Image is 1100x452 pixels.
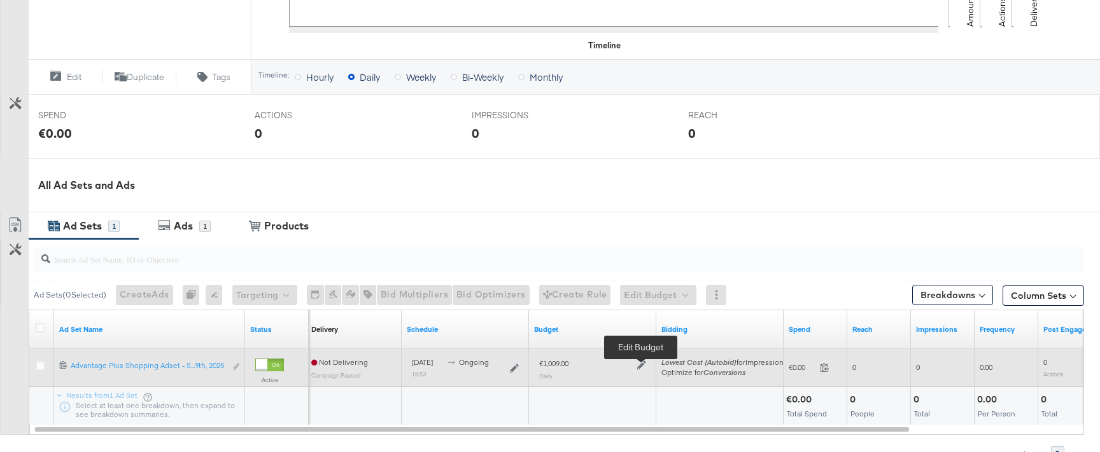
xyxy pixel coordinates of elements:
div: 0 [688,124,696,142]
span: Total [914,409,930,418]
span: Not Delivering [311,357,368,367]
span: 0.00 [980,362,992,372]
button: Duplicate [102,69,177,85]
button: Column Sets [1003,285,1084,306]
span: Weekly [406,71,436,83]
em: Lowest Cost (Autobid) [661,357,737,367]
span: Daily [360,71,380,83]
div: Advantage Plus Shopping Adset - S...9th, 2025 [71,360,225,371]
a: The average number of times your ad was served to each person. [980,324,1033,334]
div: 0 [1041,394,1050,406]
input: Search Ad Set Name, ID or Objective [50,242,989,266]
span: Total Spend [787,409,827,418]
div: €0.00 [38,124,72,142]
span: Bi-Weekly [462,71,504,83]
div: €1,009.00 [539,359,568,369]
button: Tags [176,69,251,85]
div: Ad Sets ( 0 Selected) [34,289,106,301]
a: The number of people your ad was served to. [852,324,906,334]
span: 0 [1043,357,1047,367]
span: 0 [916,362,920,372]
span: for Impressions [661,357,787,367]
a: Your Ad Set name. [59,324,240,334]
div: Products [264,219,309,233]
div: Ad Sets [63,219,102,233]
sub: Actions [1043,370,1064,378]
button: Breakdowns [912,285,993,305]
sub: Daily [539,372,553,380]
span: ACTIONS [255,109,350,121]
span: €0.00 [789,362,815,372]
a: Shows when your Ad Set is scheduled to deliver. [407,324,524,334]
a: Shows the current budget of Ad Set. [534,324,651,334]
span: SPEND [38,109,134,121]
div: 0.00 [977,394,1001,406]
div: 1 [199,221,211,232]
div: Timeline: [258,71,290,79]
em: Conversions [703,367,745,377]
a: Shows your bid and optimisation settings for this Ad Set. [661,324,779,334]
div: Delivery [311,324,338,334]
span: 0 [852,362,856,372]
a: Shows the current state of your Ad Set. [250,324,304,334]
a: Advantage Plus Shopping Adset - S...9th, 2025 [71,360,225,374]
span: Monthly [530,71,563,83]
span: Per Person [978,409,1015,418]
label: Active [255,376,284,384]
div: Ads [174,219,193,233]
span: IMPRESSIONS [472,109,567,121]
span: Edit [67,71,81,83]
div: Optimize for [661,367,787,378]
div: €0.00 [786,394,815,406]
div: 0 [913,394,923,406]
span: [DATE] [412,357,433,367]
span: Tags [213,71,230,83]
span: People [850,409,875,418]
span: Hourly [306,71,334,83]
sub: 18:53 [412,370,426,378]
a: The number of times your ad was served. On mobile apps an ad is counted as served the first time ... [916,324,970,334]
sub: Campaign Paused [311,371,361,379]
a: Reflects the ability of your Ad Set to achieve delivery based on ad states, schedule and budget. [311,324,338,334]
div: 0 [183,285,206,305]
div: 0 [472,124,479,142]
div: All Ad Sets and Ads [38,178,1100,193]
div: 0 [850,394,859,406]
span: Duplicate [127,71,164,83]
div: 1 [108,221,120,232]
span: REACH [688,109,784,121]
button: Edit [28,69,102,85]
div: 0 [255,124,262,142]
span: ongoing [459,357,489,367]
span: Total [1041,409,1057,418]
a: The total amount spent to date. [789,324,842,334]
